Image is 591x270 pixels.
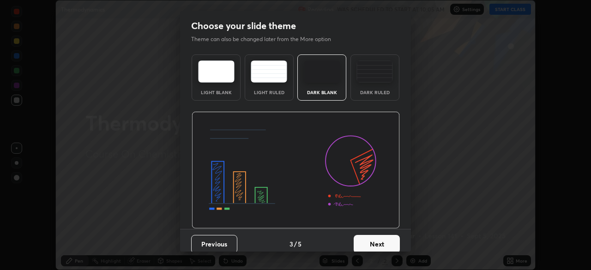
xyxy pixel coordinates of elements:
div: Light Ruled [251,90,288,95]
button: Previous [191,235,237,253]
div: Dark Blank [303,90,340,95]
div: Light Blank [198,90,235,95]
img: darkRuledTheme.de295e13.svg [356,60,393,83]
h4: 5 [298,239,302,249]
h2: Choose your slide theme [191,20,296,32]
img: darkTheme.f0cc69e5.svg [304,60,340,83]
div: Dark Ruled [356,90,393,95]
img: lightRuledTheme.5fabf969.svg [251,60,287,83]
button: Next [354,235,400,253]
h4: / [294,239,297,249]
img: lightTheme.e5ed3b09.svg [198,60,235,83]
h4: 3 [289,239,293,249]
img: darkThemeBanner.d06ce4a2.svg [192,112,400,229]
p: Theme can also be changed later from the More option [191,35,341,43]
